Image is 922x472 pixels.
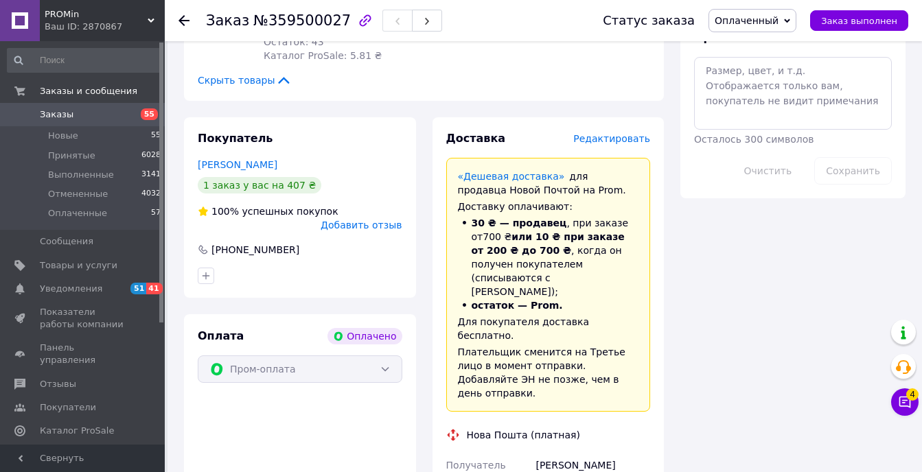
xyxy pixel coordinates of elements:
span: Заказ [206,12,249,29]
span: Получатель [446,460,506,471]
span: Панель управления [40,342,127,366]
span: Принятые [48,150,95,162]
button: Чат с покупателем4 [891,388,919,416]
span: Сообщения [40,235,93,248]
span: остаток — Prom. [472,300,563,311]
span: 41 [146,283,162,294]
input: Поиск [7,48,162,73]
span: Уведомления [40,283,102,295]
span: Доставка [446,132,506,145]
a: «Дешевая доставка» [458,171,565,182]
span: Оплаченный [715,15,779,26]
div: Ваш ID: 2870867 [45,21,165,33]
span: Оплата [198,329,244,342]
span: Заказы и сообщения [40,85,137,97]
div: Оплачено [327,328,402,344]
div: для продавца Новой Почтой на Prom. [458,169,639,197]
span: Покупатель [198,132,273,145]
div: Нова Пошта (платная) [463,428,584,442]
div: успешных покупок [198,204,338,218]
span: 3141 [141,169,161,181]
span: Покупатели [40,401,96,414]
a: [PERSON_NAME] [198,159,277,170]
div: Доставку оплачивают: [458,200,639,213]
span: 6028 [141,150,161,162]
div: 1 заказ у вас на 407 ₴ [198,177,321,193]
span: 4 [906,388,919,401]
span: Редактировать [573,133,650,144]
div: [PHONE_NUMBER] [210,243,301,257]
span: Новые [48,130,78,142]
span: 4032 [141,188,161,200]
span: Осталось 300 символов [694,134,814,145]
span: Выполненные [48,169,114,181]
div: Статус заказа [603,14,695,27]
span: 57 [151,207,161,220]
span: Отзывы [40,378,76,390]
span: 55 [141,108,158,120]
li: , при заказе от 700 ₴ , когда он получен покупателем (списываются с [PERSON_NAME]); [458,216,639,298]
span: Остаток: 43 [264,36,324,47]
span: Заказ выполнен [821,16,897,26]
span: №359500027 [253,12,351,29]
span: Отмененные [48,188,108,200]
span: Каталог ProSale [40,425,114,437]
span: Оплаченные [48,207,107,220]
div: Плательщик сменится на Третье лицо в момент отправки. Добавляйте ЭН не позже, чем в день отправки. [458,345,639,400]
button: Заказ выполнен [810,10,908,31]
span: Заказы [40,108,73,121]
span: 51 [130,283,146,294]
span: Товары и услуги [40,259,117,272]
span: Показатели работы компании [40,306,127,331]
span: 55 [151,130,161,142]
span: Каталог ProSale: 5.81 ₴ [264,50,382,61]
div: Вернуться назад [178,14,189,27]
span: 100% [211,206,239,217]
span: Скрыть товары [198,73,292,87]
span: PROMin [45,8,148,21]
span: Добавить отзыв [321,220,402,231]
div: Для покупателя доставка бесплатно. [458,315,639,342]
span: 30 ₴ — продавец [472,217,567,228]
span: или 10 ₴ при заказе от 200 ₴ до 700 ₴ [472,231,625,256]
